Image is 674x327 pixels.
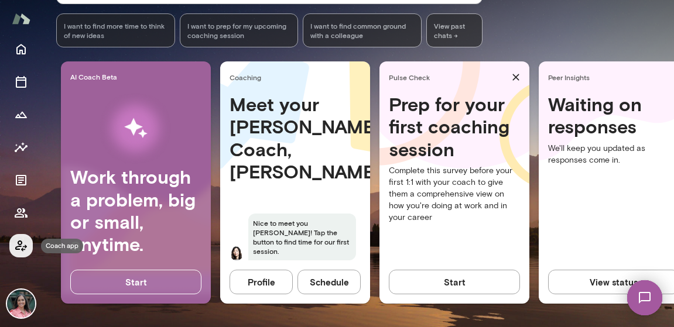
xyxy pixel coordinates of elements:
button: Documents [9,168,33,192]
button: Growth Plan [9,103,33,126]
div: I want to find common ground with a colleague [303,13,422,47]
img: Angela Byers Byers [230,246,244,260]
h4: Meet your [PERSON_NAME] Coach, [PERSON_NAME] [230,93,361,183]
button: Start [389,270,520,294]
h4: Work through a problem, big or small, anytime. [70,166,201,256]
div: I want to prep for my upcoming coaching session [180,13,299,47]
span: Nice to meet you [PERSON_NAME]! Tap the button to find time for our first session. [248,214,356,260]
div: Coach app [41,239,83,253]
span: View past chats -> [426,13,483,47]
span: I want to find common ground with a colleague [310,21,414,40]
img: Michelle Rangel [7,290,35,318]
button: Profile [230,270,293,294]
button: Schedule [297,270,361,294]
button: Insights [9,136,33,159]
button: Members [9,201,33,225]
button: Coach app [9,234,33,257]
img: AI Workflows [84,91,188,166]
span: Coaching [230,73,365,82]
button: Sessions [9,70,33,94]
span: I want to prep for my upcoming coaching session [187,21,291,40]
button: Home [9,37,33,61]
button: Start [70,270,201,294]
p: Complete this survey before your first 1:1 with your coach to give them a comprehensive view on h... [389,165,520,223]
span: I want to find more time to think of new ideas [64,21,167,40]
span: Pulse Check [389,73,507,82]
h4: Prep for your first coaching session [389,93,520,160]
div: I want to find more time to think of new ideas [56,13,175,47]
span: AI Coach Beta [70,72,206,81]
img: Mento [12,8,30,30]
